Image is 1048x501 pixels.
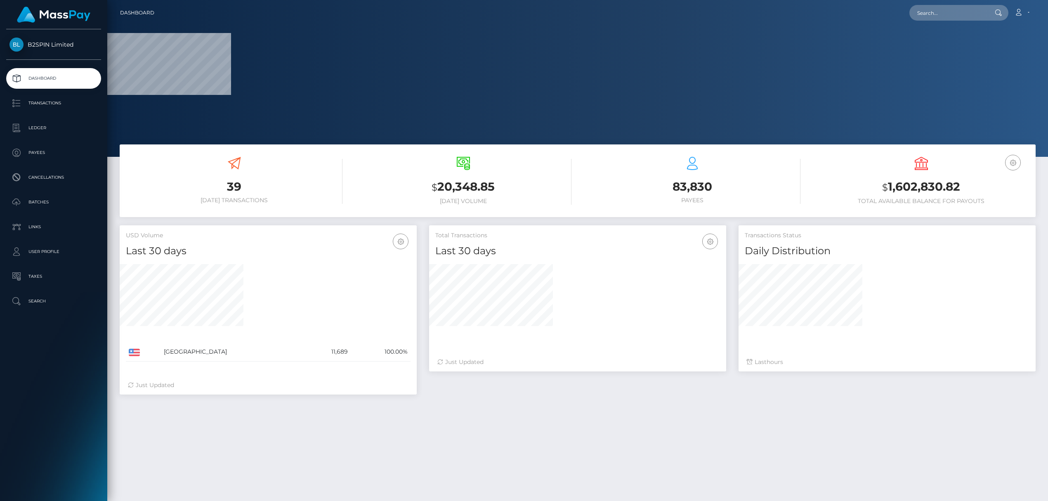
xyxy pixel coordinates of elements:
[9,221,98,233] p: Links
[17,7,90,23] img: MassPay Logo
[909,5,987,21] input: Search...
[813,198,1029,205] h6: Total Available Balance for Payouts
[745,244,1029,258] h4: Daily Distribution
[304,343,350,362] td: 11,689
[9,38,24,52] img: B2SPIN Limited
[6,68,101,89] a: Dashboard
[9,171,98,184] p: Cancellations
[882,182,888,193] small: $
[126,232,411,240] h5: USD Volume
[437,358,718,366] div: Just Updated
[6,291,101,312] a: Search
[126,197,342,204] h6: [DATE] Transactions
[813,179,1029,196] h3: 1,602,830.82
[126,244,411,258] h4: Last 30 days
[584,179,800,195] h3: 83,830
[6,167,101,188] a: Cancellations
[161,343,304,362] td: [GEOGRAPHIC_DATA]
[120,4,154,21] a: Dashboard
[6,192,101,213] a: Batches
[9,270,98,283] p: Taxes
[745,232,1029,240] h5: Transactions Status
[9,295,98,307] p: Search
[6,241,101,262] a: User Profile
[6,41,101,48] span: B2SPIN Limited
[355,198,571,205] h6: [DATE] Volume
[9,196,98,208] p: Batches
[9,97,98,109] p: Transactions
[129,349,140,356] img: US.png
[435,244,720,258] h4: Last 30 days
[6,118,101,138] a: Ledger
[128,381,408,390] div: Just Updated
[6,266,101,287] a: Taxes
[747,358,1027,366] div: Last hours
[584,197,800,204] h6: Payees
[9,147,98,159] p: Payees
[9,72,98,85] p: Dashboard
[9,246,98,258] p: User Profile
[6,142,101,163] a: Payees
[126,179,342,195] h3: 39
[9,122,98,134] p: Ledger
[351,343,411,362] td: 100.00%
[435,232,720,240] h5: Total Transactions
[355,179,571,196] h3: 20,348.85
[6,93,101,113] a: Transactions
[6,217,101,237] a: Links
[432,182,437,193] small: $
